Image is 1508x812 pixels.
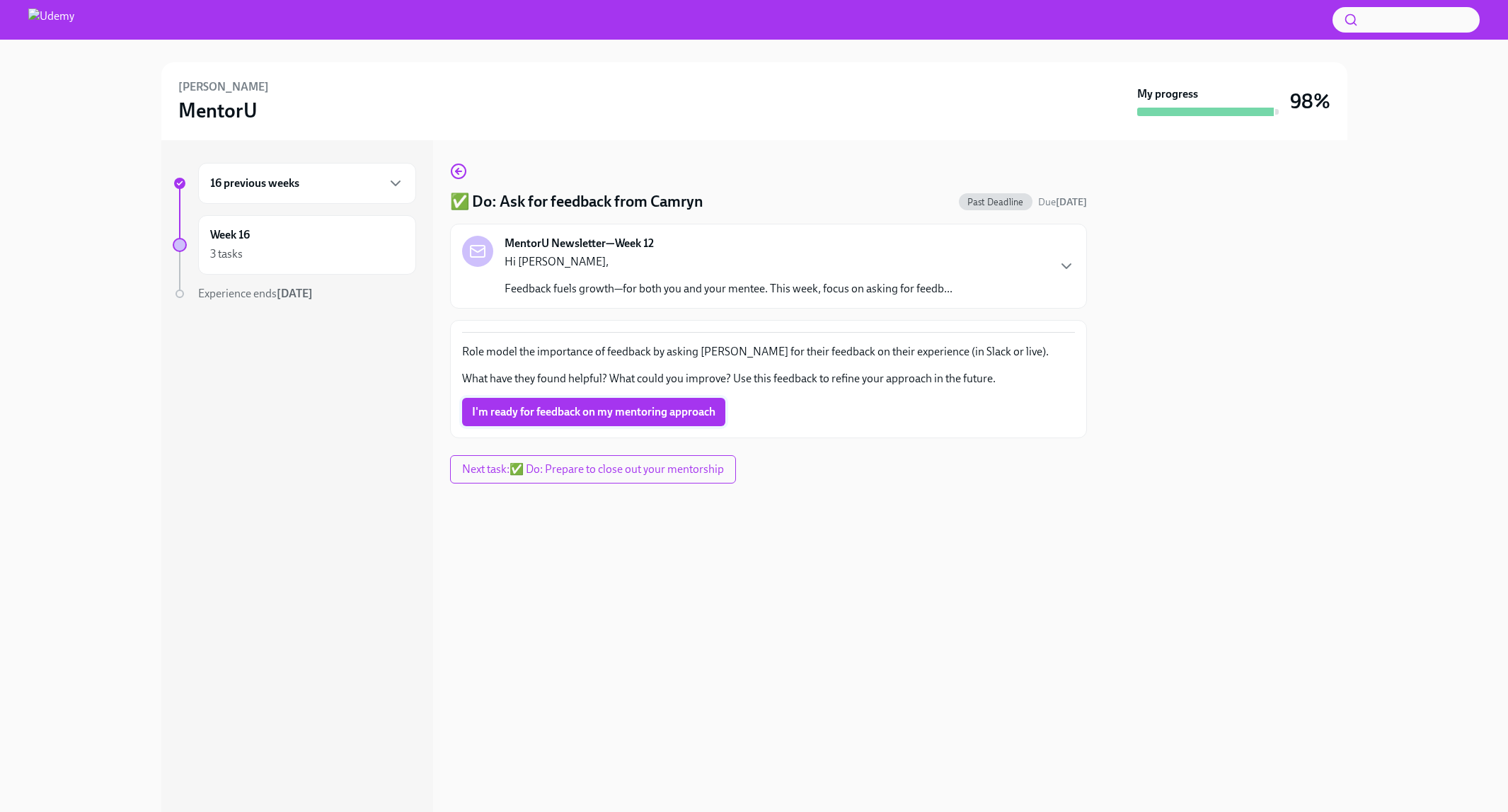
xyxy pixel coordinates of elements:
[1137,86,1198,102] strong: My progress
[198,163,416,204] div: 16 previous weeks
[472,405,715,419] span: I'm ready for feedback on my mentoring approach
[198,287,313,300] span: Experience ends
[1038,196,1087,208] span: Due
[959,197,1032,207] span: Past Deadline
[462,462,724,476] span: Next task : ✅ Do: Prepare to close out your mentorship
[277,287,313,300] strong: [DATE]
[210,176,299,191] h6: 16 previous weeks
[505,236,654,251] strong: MentorU Newsletter—Week 12
[178,98,258,123] h3: MentorU
[450,455,736,484] button: Next task:✅ Do: Prepare to close out your mentorship
[210,227,250,243] h6: Week 16
[462,371,1075,387] p: What have they found helpful? What could you improve? Use this feedback to refine your approach i...
[1038,195,1087,209] span: August 8th, 2025 23:00
[210,246,243,262] div: 3 tasks
[1290,88,1330,114] h3: 98%
[450,191,703,212] h4: ✅ Do: Ask for feedback from Camryn
[462,344,1075,360] p: Role model the importance of feedback by asking [PERSON_NAME] for their feedback on their experie...
[1056,196,1087,208] strong: [DATE]
[28,8,74,31] img: Udemy
[505,254,952,270] p: Hi [PERSON_NAME],
[178,79,269,95] h6: [PERSON_NAME]
[173,215,416,275] a: Week 163 tasks
[505,281,952,297] p: Feedback fuels growth—for both you and your mentee. This week, focus on asking for feedb...
[462,398,725,426] button: I'm ready for feedback on my mentoring approach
